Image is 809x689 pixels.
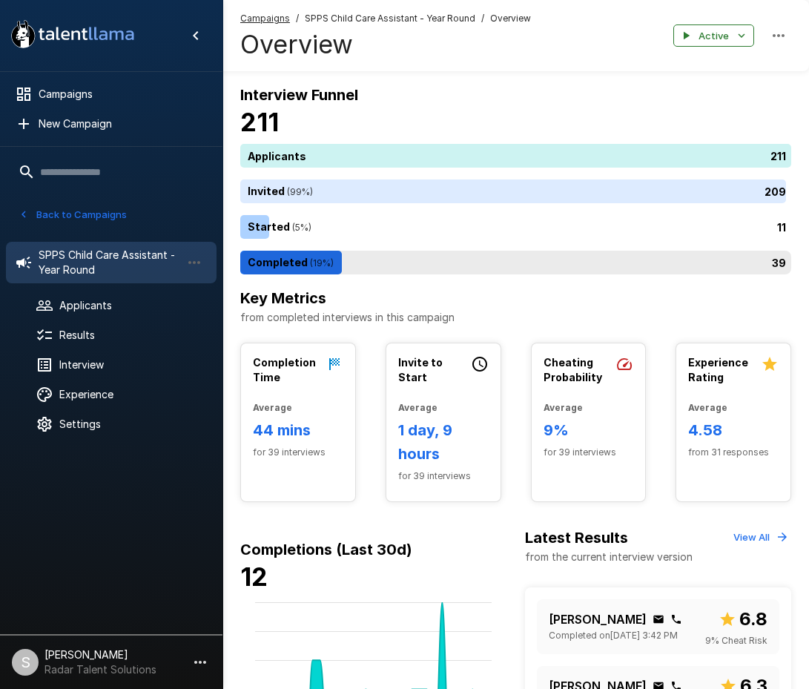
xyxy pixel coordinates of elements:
b: Key Metrics [240,289,326,307]
span: Completed on [DATE] 3:42 PM [549,628,678,643]
p: from completed interviews in this campaign [240,310,791,325]
p: from the current interview version [525,550,693,564]
span: for 39 interviews [398,469,489,484]
h6: 9% [544,418,634,442]
span: SPPS Child Care Assistant - Year Round [305,11,475,26]
span: / [296,11,299,26]
b: Interview Funnel [240,86,358,104]
span: / [481,11,484,26]
b: Latest Results [525,529,628,547]
u: Campaigns [240,13,290,24]
p: 211 [770,148,786,164]
b: Experience Rating [688,356,748,383]
b: 12 [240,561,268,592]
b: Average [544,402,583,413]
b: 211 [240,107,279,137]
button: Active [673,24,754,47]
span: for 39 interviews [544,445,634,460]
div: Click to copy [670,613,682,625]
div: Click to copy [653,613,664,625]
p: 11 [777,220,786,235]
span: for 39 interviews [253,445,343,460]
b: Completions (Last 30d) [240,541,412,558]
span: Overview [490,11,531,26]
h6: 1 day, 9 hours [398,418,489,466]
b: 6.8 [739,608,767,630]
span: from 31 responses [688,445,779,460]
b: Average [398,402,437,413]
button: View All [730,526,791,549]
p: [PERSON_NAME] [549,610,647,628]
p: 39 [772,255,786,271]
b: Average [688,402,727,413]
h4: Overview [240,29,531,60]
span: Overall score out of 10 [719,605,767,633]
b: Average [253,402,292,413]
h6: 44 mins [253,418,343,442]
b: Invite to Start [398,356,443,383]
span: 9 % Cheat Risk [705,633,767,648]
b: Completion Time [253,356,316,383]
b: Cheating Probability [544,356,602,383]
p: 209 [765,184,786,200]
h6: 4.58 [688,418,779,442]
